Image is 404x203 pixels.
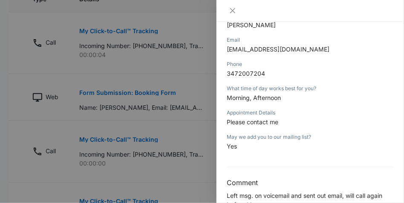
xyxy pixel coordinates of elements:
span: [PERSON_NAME] [227,21,276,29]
button: Close [227,7,239,14]
span: 3472007204 [227,70,265,77]
div: May we add you to our mailing list? [227,133,394,141]
div: Appointment Details [227,109,394,117]
h3: Comment [227,177,394,188]
span: Yes [227,143,237,150]
span: close [229,7,236,14]
div: Email [227,36,394,44]
span: Morning, Afternoon [227,94,281,101]
span: Please contact me [227,118,278,126]
div: Phone [227,60,394,68]
div: What time of day works best for you? [227,85,394,92]
span: [EMAIL_ADDRESS][DOMAIN_NAME] [227,46,329,53]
